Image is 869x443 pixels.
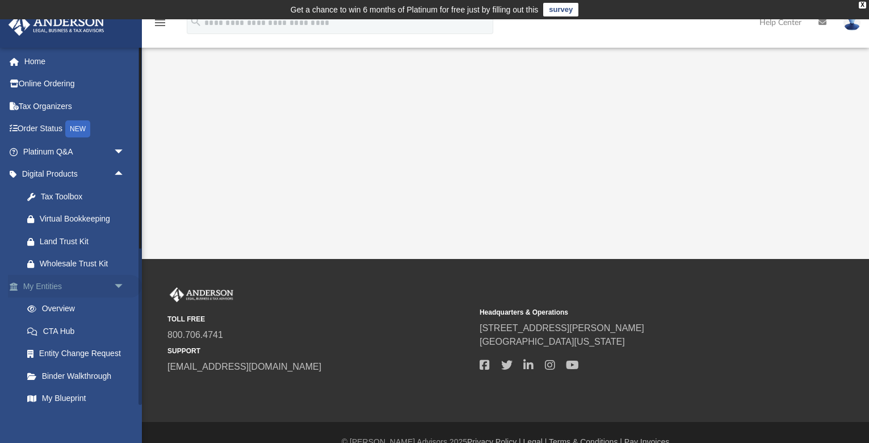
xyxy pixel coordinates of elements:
a: Wholesale Trust Kit [16,253,142,275]
a: Platinum Q&Aarrow_drop_down [8,140,142,163]
img: Anderson Advisors Platinum Portal [5,14,108,36]
a: My Entitiesarrow_drop_down [8,275,142,298]
a: Digital Productsarrow_drop_up [8,163,142,186]
i: search [190,15,202,28]
img: Anderson Advisors Platinum Portal [167,287,236,302]
a: Order StatusNEW [8,118,142,141]
img: User Pic [843,14,860,31]
div: close [859,2,866,9]
span: arrow_drop_down [114,140,136,164]
a: Tax Organizers [8,95,142,118]
small: TOLL FREE [167,314,472,324]
a: Binder Walkthrough [16,365,142,387]
i: menu [153,16,167,30]
a: [EMAIL_ADDRESS][DOMAIN_NAME] [167,362,321,371]
a: 800.706.4741 [167,330,223,340]
div: Get a chance to win 6 months of Platinum for free just by filling out this [291,3,539,16]
div: Virtual Bookkeeping [40,212,128,226]
a: My Blueprint [16,387,136,410]
div: Land Trust Kit [40,235,128,249]
div: NEW [65,120,90,137]
a: Entity Change Request [16,342,142,365]
a: survey [543,3,578,16]
span: arrow_drop_up [114,163,136,186]
a: CTA Hub [16,320,142,342]
a: Tax Toolbox [16,185,142,208]
a: [STREET_ADDRESS][PERSON_NAME] [480,323,644,333]
small: Headquarters & Operations [480,307,784,317]
a: Overview [16,298,142,320]
a: Online Ordering [8,73,142,95]
a: menu [153,22,167,30]
a: [GEOGRAPHIC_DATA][US_STATE] [480,337,625,346]
div: Wholesale Trust Kit [40,257,128,271]
small: SUPPORT [167,346,472,356]
a: Home [8,50,142,73]
span: arrow_drop_down [114,275,136,298]
div: Tax Toolbox [40,190,128,204]
a: Virtual Bookkeeping [16,208,142,231]
a: Land Trust Kit [16,230,142,253]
